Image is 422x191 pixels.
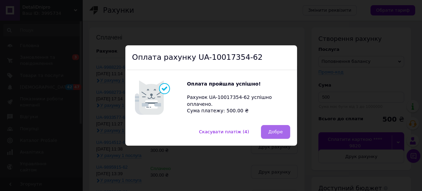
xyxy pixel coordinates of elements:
[187,81,290,114] div: Рахунок UA-10017354-62 успішно оплачено. Сума платежу: 500.00 ₴
[192,125,256,139] button: Скасувати платіж (4)
[199,129,249,134] span: Скасувати платіж (4)
[187,81,261,87] b: Оплата пройшла успішно!
[132,77,187,118] img: Котик говорить Оплата пройшла успішно!
[268,129,283,134] span: Добре
[125,45,297,70] div: Оплата рахунку UA-10017354-62
[261,125,290,139] button: Добре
